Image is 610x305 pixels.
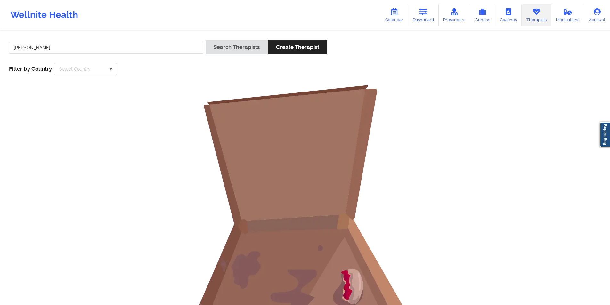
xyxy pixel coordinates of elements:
[470,4,495,26] a: Admins
[59,67,91,71] div: Select Country
[206,40,268,54] button: Search Therapists
[268,40,327,54] button: Create Therapist
[584,4,610,26] a: Account
[9,42,203,54] input: Search Keywords
[408,4,439,26] a: Dashboard
[439,4,470,26] a: Prescribers
[495,4,522,26] a: Coaches
[600,122,610,147] a: Report Bug
[522,4,551,26] a: Therapists
[551,4,584,26] a: Medications
[380,4,408,26] a: Calendar
[9,66,52,72] span: Filter by Country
